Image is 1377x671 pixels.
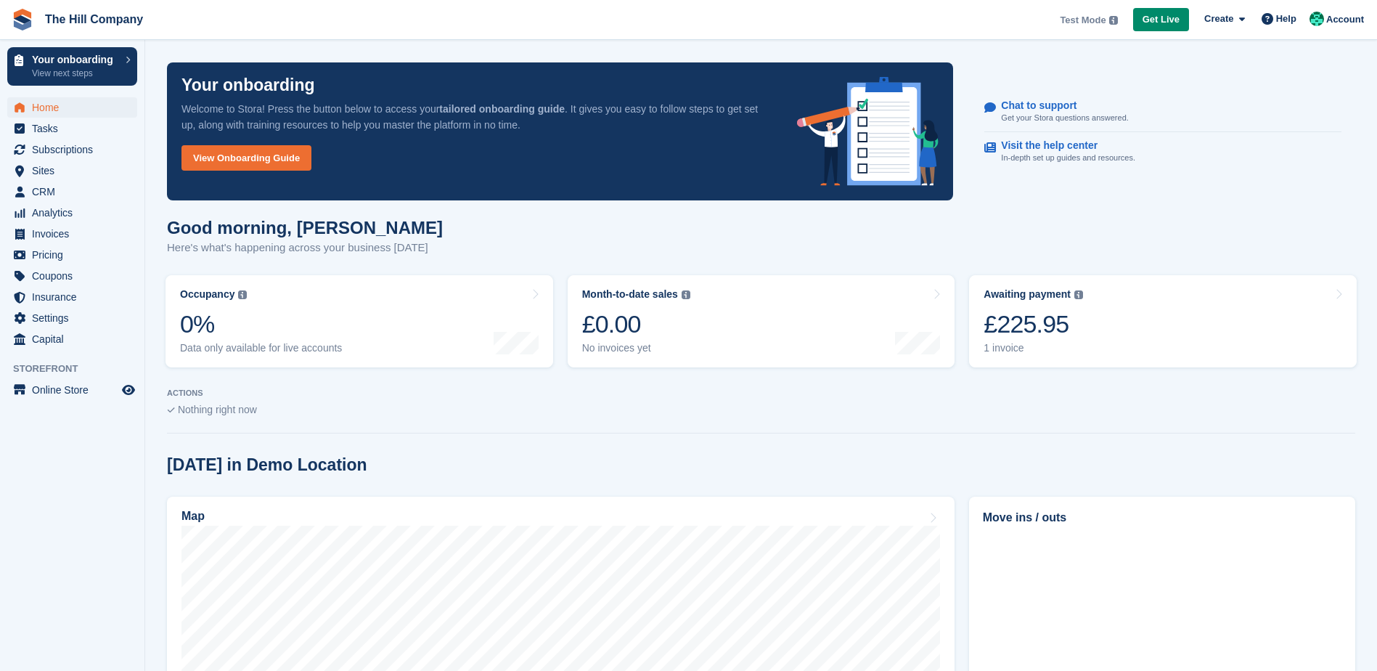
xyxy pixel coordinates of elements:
[7,118,137,139] a: menu
[7,308,137,328] a: menu
[32,160,119,181] span: Sites
[32,54,118,65] p: Your onboarding
[178,404,257,415] span: Nothing right now
[180,288,234,301] div: Occupancy
[7,287,137,307] a: menu
[984,132,1341,171] a: Visit the help center In-depth set up guides and resources.
[1109,16,1118,25] img: icon-info-grey-7440780725fd019a000dd9b08b2336e03edf1995a4989e88bcd33f0948082b44.svg
[32,266,119,286] span: Coupons
[1001,152,1135,164] p: In-depth set up guides and resources.
[166,275,553,367] a: Occupancy 0% Data only available for live accounts
[7,329,137,349] a: menu
[32,224,119,244] span: Invoices
[568,275,955,367] a: Month-to-date sales £0.00 No invoices yet
[167,218,443,237] h1: Good morning, [PERSON_NAME]
[32,97,119,118] span: Home
[1074,290,1083,299] img: icon-info-grey-7440780725fd019a000dd9b08b2336e03edf1995a4989e88bcd33f0948082b44.svg
[32,380,119,400] span: Online Store
[1001,139,1124,152] p: Visit the help center
[984,342,1083,354] div: 1 invoice
[984,92,1341,132] a: Chat to support Get your Stora questions answered.
[7,47,137,86] a: Your onboarding View next steps
[167,240,443,256] p: Here's what's happening across your business [DATE]
[13,362,144,376] span: Storefront
[32,308,119,328] span: Settings
[32,203,119,223] span: Analytics
[7,97,137,118] a: menu
[1309,12,1324,26] img: Bradley Hill
[682,290,690,299] img: icon-info-grey-7440780725fd019a000dd9b08b2336e03edf1995a4989e88bcd33f0948082b44.svg
[983,509,1341,526] h2: Move ins / outs
[582,288,678,301] div: Month-to-date sales
[32,329,119,349] span: Capital
[1143,12,1180,27] span: Get Live
[984,309,1083,339] div: £225.95
[7,203,137,223] a: menu
[32,67,118,80] p: View next steps
[984,288,1071,301] div: Awaiting payment
[1133,8,1189,32] a: Get Live
[1060,13,1106,28] span: Test Mode
[120,381,137,399] a: Preview store
[439,103,565,115] strong: tailored onboarding guide
[797,77,939,186] img: onboarding-info-6c161a55d2c0e0a8cae90662b2fe09162a5109e8cc188191df67fb4f79e88e88.svg
[181,101,774,133] p: Welcome to Stora! Press the button below to access your . It gives you easy to follow steps to ge...
[32,182,119,202] span: CRM
[180,309,342,339] div: 0%
[7,380,137,400] a: menu
[39,7,149,31] a: The Hill Company
[238,290,247,299] img: icon-info-grey-7440780725fd019a000dd9b08b2336e03edf1995a4989e88bcd33f0948082b44.svg
[1204,12,1233,26] span: Create
[969,275,1357,367] a: Awaiting payment £225.95 1 invoice
[12,9,33,30] img: stora-icon-8386f47178a22dfd0bd8f6a31ec36ba5ce8667c1dd55bd0f319d3a0aa187defe.svg
[32,245,119,265] span: Pricing
[7,160,137,181] a: menu
[32,118,119,139] span: Tasks
[181,145,311,171] a: View Onboarding Guide
[7,139,137,160] a: menu
[582,309,690,339] div: £0.00
[181,510,205,523] h2: Map
[1001,99,1116,112] p: Chat to support
[7,182,137,202] a: menu
[1001,112,1128,124] p: Get your Stora questions answered.
[7,224,137,244] a: menu
[7,245,137,265] a: menu
[1276,12,1296,26] span: Help
[582,342,690,354] div: No invoices yet
[167,407,175,413] img: blank_slate_check_icon-ba018cac091ee9be17c0a81a6c232d5eb81de652e7a59be601be346b1b6ddf79.svg
[180,342,342,354] div: Data only available for live accounts
[167,455,367,475] h2: [DATE] in Demo Location
[7,266,137,286] a: menu
[167,389,1355,398] p: ACTIONS
[1326,12,1364,27] span: Account
[32,139,119,160] span: Subscriptions
[181,77,315,94] p: Your onboarding
[32,287,119,307] span: Insurance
